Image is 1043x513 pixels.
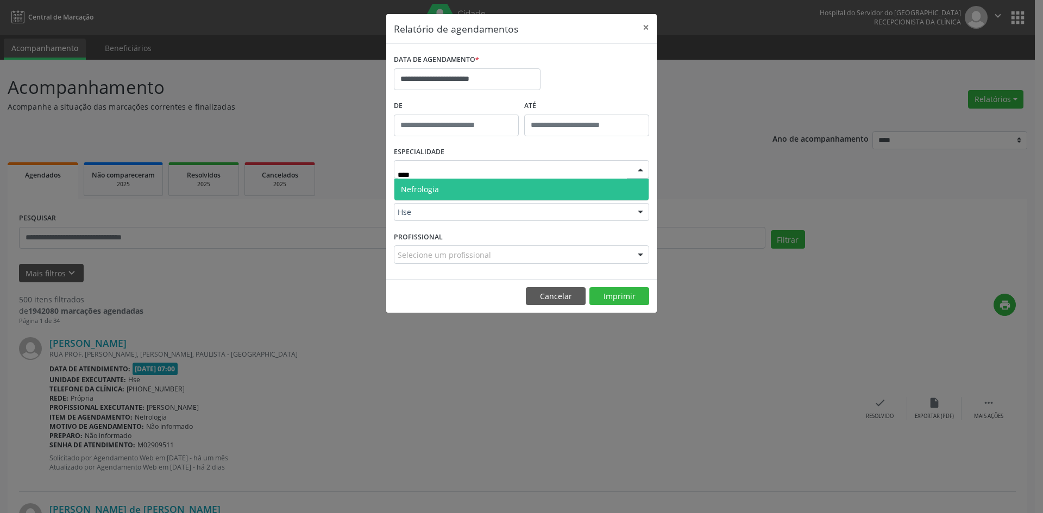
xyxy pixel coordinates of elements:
label: ESPECIALIDADE [394,144,444,161]
span: Selecione um profissional [398,249,491,261]
button: Cancelar [526,287,586,306]
button: Imprimir [589,287,649,306]
label: PROFISSIONAL [394,229,443,245]
label: DATA DE AGENDAMENTO [394,52,479,68]
span: Nefrologia [401,184,439,194]
span: Hse [398,207,627,218]
h5: Relatório de agendamentos [394,22,518,36]
label: De [394,98,519,115]
button: Close [635,14,657,41]
label: ATÉ [524,98,649,115]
